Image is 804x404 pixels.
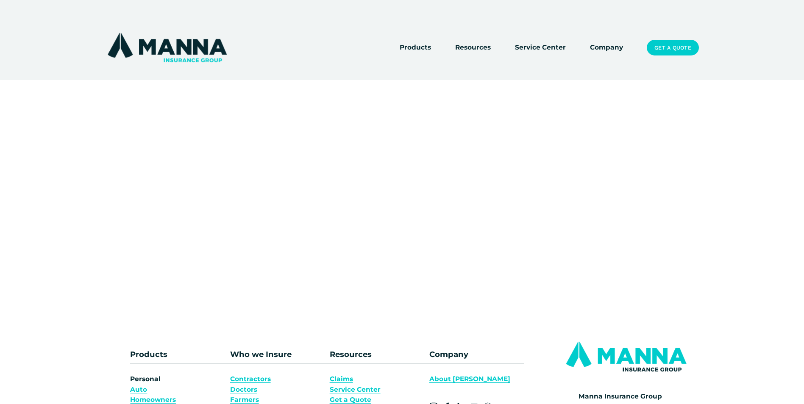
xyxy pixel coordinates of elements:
a: About [PERSON_NAME] [429,374,510,385]
span: Resources [455,42,491,53]
a: folder dropdown [400,42,431,53]
p: Resources [330,348,425,360]
p: Who we Insure [230,348,325,360]
a: Service Center [515,42,566,53]
a: Service Center [330,385,381,395]
p: Company [429,348,524,360]
a: folder dropdown [455,42,491,53]
a: Company [590,42,623,53]
a: Claims [330,374,353,385]
a: Get a Quote [647,40,698,56]
img: Manna Insurance Group [106,31,229,64]
a: Auto [130,385,147,395]
p: Products [130,348,200,360]
span: Products [400,42,431,53]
